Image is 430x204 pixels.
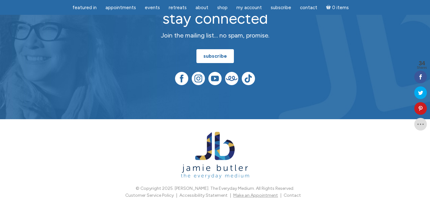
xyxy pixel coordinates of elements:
p: © Copyright 2025. [PERSON_NAME]. The Everyday Medium. All Rights Reserved. [45,185,385,192]
a: Contact [296,2,321,14]
i: Cart [326,5,332,10]
a: Jamie Butler. The Everyday Medium [181,171,249,176]
span: Shares [417,66,427,69]
a: featured in [69,2,100,14]
span: My Account [236,5,262,10]
span: Contact [300,5,317,10]
span: Shop [217,5,228,10]
img: YouTube [208,72,222,85]
span: featured in [72,5,97,10]
a: Shop [213,2,231,14]
span: Events [145,5,160,10]
img: TikTok [242,72,255,85]
a: Contact [284,193,301,198]
span: 0 items [332,5,349,10]
span: 34 [417,61,427,66]
span: Appointments [105,5,136,10]
h2: stay connected [103,10,327,27]
a: My Account [233,2,266,14]
a: Customer Service Policy [125,193,174,198]
span: Subscribe [271,5,291,10]
a: Cart0 items [322,1,353,14]
img: Jamie Butler. The Everyday Medium [181,132,249,179]
img: Facebook [175,72,188,85]
a: Appointments [102,2,140,14]
a: Events [141,2,164,14]
a: About [192,2,212,14]
a: Retreats [165,2,190,14]
img: Teespring [225,72,238,85]
span: Retreats [169,5,187,10]
span: About [195,5,208,10]
a: subscribe [196,49,234,63]
a: Make an Appointment [233,193,278,198]
p: Join the mailing list… no spam, promise. [103,31,327,40]
a: Subscribe [267,2,295,14]
img: Instagram [192,72,205,85]
a: Accessibility Statement [179,193,228,198]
